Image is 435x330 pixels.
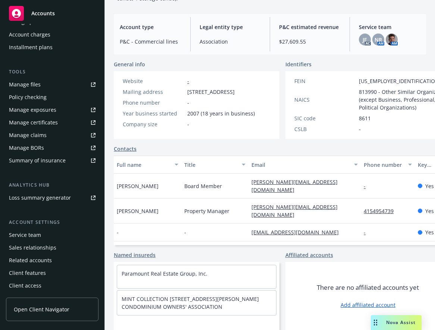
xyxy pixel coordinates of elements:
[425,207,434,215] span: Yes
[187,99,189,107] span: -
[114,251,156,259] a: Named insureds
[187,120,189,128] span: -
[9,29,50,41] div: Account charges
[294,96,356,104] div: NAICS
[364,183,372,190] a: -
[120,23,181,31] span: Account type
[6,219,98,226] div: Account settings
[123,77,184,85] div: Website
[6,104,98,116] a: Manage exposures
[187,110,255,117] span: 2007 (18 years in business)
[114,145,137,153] a: Contacts
[251,178,338,193] a: [PERSON_NAME][EMAIL_ADDRESS][DOMAIN_NAME]
[117,161,170,169] div: Full name
[114,156,181,174] button: Full name
[425,182,434,190] span: Yes
[386,319,416,326] span: Nova Assist
[317,283,419,292] span: There are no affiliated accounts yet
[200,23,261,31] span: Legal entity type
[364,161,403,169] div: Phone number
[9,229,41,241] div: Service team
[285,251,333,259] a: Affiliated accounts
[122,270,207,277] a: Paramount Real Estate Group, Inc.
[251,203,338,218] a: [PERSON_NAME][EMAIL_ADDRESS][DOMAIN_NAME]
[6,155,98,166] a: Summary of insurance
[361,156,414,174] button: Phone number
[123,88,184,96] div: Mailing address
[371,315,422,330] button: Nova Assist
[9,280,41,292] div: Client access
[6,29,98,41] a: Account charges
[9,41,53,53] div: Installment plans
[6,181,98,189] div: Analytics hub
[117,207,159,215] span: [PERSON_NAME]
[294,77,356,85] div: FEIN
[6,79,98,91] a: Manage files
[187,88,235,96] span: [STREET_ADDRESS]
[6,242,98,254] a: Sales relationships
[425,228,434,236] span: Yes
[9,117,58,128] div: Manage certificates
[9,129,47,141] div: Manage claims
[9,104,56,116] div: Manage exposures
[184,161,238,169] div: Title
[9,192,71,204] div: Loss summary generator
[117,182,159,190] span: [PERSON_NAME]
[363,36,367,44] span: JF
[285,60,312,68] span: Identifiers
[9,91,47,103] div: Policy checking
[6,129,98,141] a: Manage claims
[9,79,41,91] div: Manage files
[123,110,184,117] div: Year business started
[341,301,395,309] a: Add affiliated account
[6,267,98,279] a: Client features
[9,267,46,279] div: Client features
[364,229,372,236] a: -
[184,207,229,215] span: Property Manager
[181,156,249,174] button: Title
[364,207,400,215] a: 4154954739
[6,229,98,241] a: Service team
[6,117,98,128] a: Manage certificates
[123,99,184,107] div: Phone number
[279,38,341,45] span: $27,609.55
[122,295,259,310] a: MINT COLLECTION [STREET_ADDRESS][PERSON_NAME] CONDOMINIUM OWNERS' ASSOCIATION
[187,77,189,85] a: -
[120,38,181,45] span: P&C - Commercial lines
[117,228,119,236] span: -
[184,228,186,236] span: -
[6,3,98,24] a: Accounts
[200,38,261,45] span: Association
[371,315,380,330] div: Drag to move
[6,68,98,76] div: Tools
[6,254,98,266] a: Related accounts
[184,182,222,190] span: Board Member
[251,229,345,236] a: [EMAIL_ADDRESS][DOMAIN_NAME]
[114,60,145,68] span: General info
[9,242,56,254] div: Sales relationships
[6,192,98,204] a: Loss summary generator
[294,114,356,122] div: SIC code
[9,142,44,154] div: Manage BORs
[14,305,69,313] span: Open Client Navigator
[9,254,52,266] div: Related accounts
[251,161,350,169] div: Email
[279,23,341,31] span: P&C estimated revenue
[6,280,98,292] a: Client access
[9,155,66,166] div: Summary of insurance
[6,91,98,103] a: Policy checking
[359,114,371,122] span: 8611
[31,10,55,16] span: Accounts
[359,125,361,133] span: -
[248,156,361,174] button: Email
[123,120,184,128] div: Company size
[6,41,98,53] a: Installment plans
[359,23,420,31] span: Service team
[375,36,382,44] span: NR
[6,142,98,154] a: Manage BORs
[386,34,398,45] img: photo
[294,125,356,133] div: CSLB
